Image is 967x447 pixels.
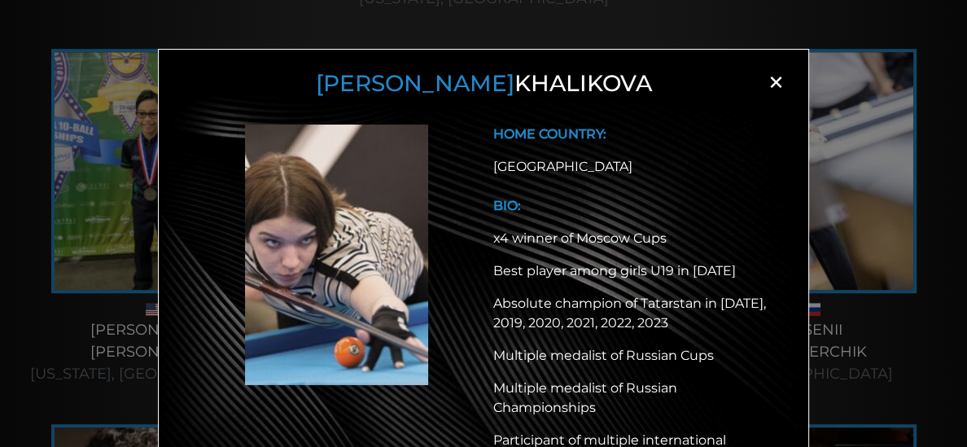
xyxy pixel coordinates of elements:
[493,126,606,142] b: HOME COUNTRY:
[493,346,768,366] p: Multiple medalist of Russian Cups
[493,294,768,333] p: Absolute champion of Tatarstan in [DATE], 2019, 2020, 2021, 2022, 2023
[764,70,788,94] span: ×
[493,198,521,213] b: BIO:
[245,125,428,385] img: Diana Khalikova
[179,70,788,98] h3: Khalikova
[493,157,768,177] div: [GEOGRAPHIC_DATA]
[493,261,768,281] p: Best player among girls U19 in [DATE]
[493,379,768,418] p: Multiple medalist of Russian Championships
[493,229,768,248] p: x4 winner of Moscow Cups
[316,69,514,97] span: [PERSON_NAME]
